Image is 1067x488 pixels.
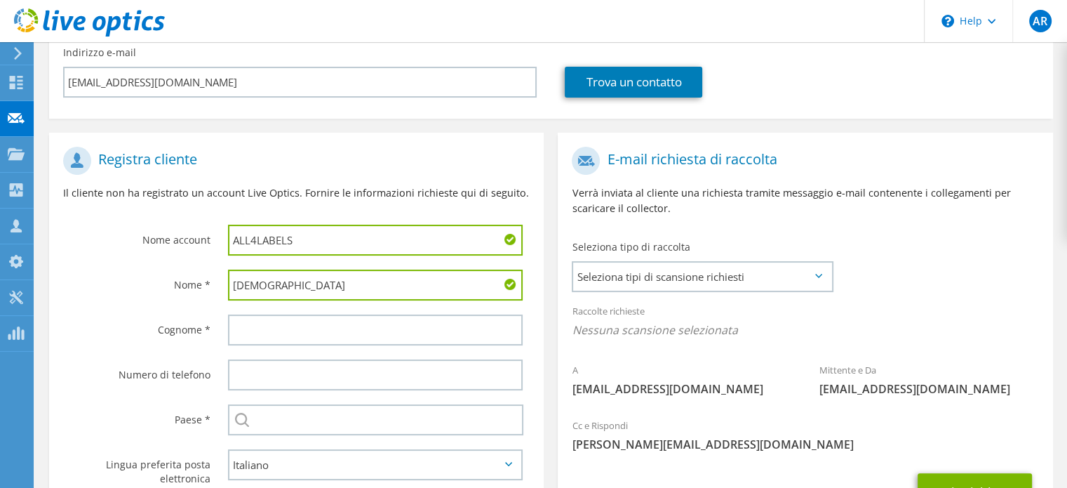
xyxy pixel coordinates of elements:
[558,411,1052,459] div: Cc e Rispondi
[819,381,1039,397] span: [EMAIL_ADDRESS][DOMAIN_NAME]
[572,437,1038,452] span: [PERSON_NAME][EMAIL_ADDRESS][DOMAIN_NAME]
[1029,10,1052,32] span: AR
[63,404,210,427] label: Paese *
[572,381,791,397] span: [EMAIL_ADDRESS][DOMAIN_NAME]
[558,355,805,404] div: A
[572,185,1038,216] p: Verrà inviata al cliente una richiesta tramite messaggio e-mail contenente i collegamenti per sca...
[573,263,831,291] span: Seleziona tipi di scansione richiesti
[572,240,690,254] label: Seleziona tipo di raccolta
[558,296,1052,348] div: Raccolte richieste
[805,355,1053,404] div: Mittente e Da
[572,322,1038,338] span: Nessuna scansione selezionata
[63,449,210,486] label: Lingua preferita posta elettronica
[63,46,136,60] label: Indirizzo e-mail
[941,15,954,27] svg: \n
[572,147,1031,175] h1: E-mail richiesta di raccolta
[63,185,530,201] p: Il cliente non ha registrato un account Live Optics. Fornire le informazioni richieste qui di seg...
[63,225,210,247] label: Nome account
[63,147,523,175] h1: Registra cliente
[63,360,210,382] label: Numero di telefono
[63,270,210,292] label: Nome *
[63,315,210,337] label: Cognome *
[565,67,702,98] a: Trova un contatto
